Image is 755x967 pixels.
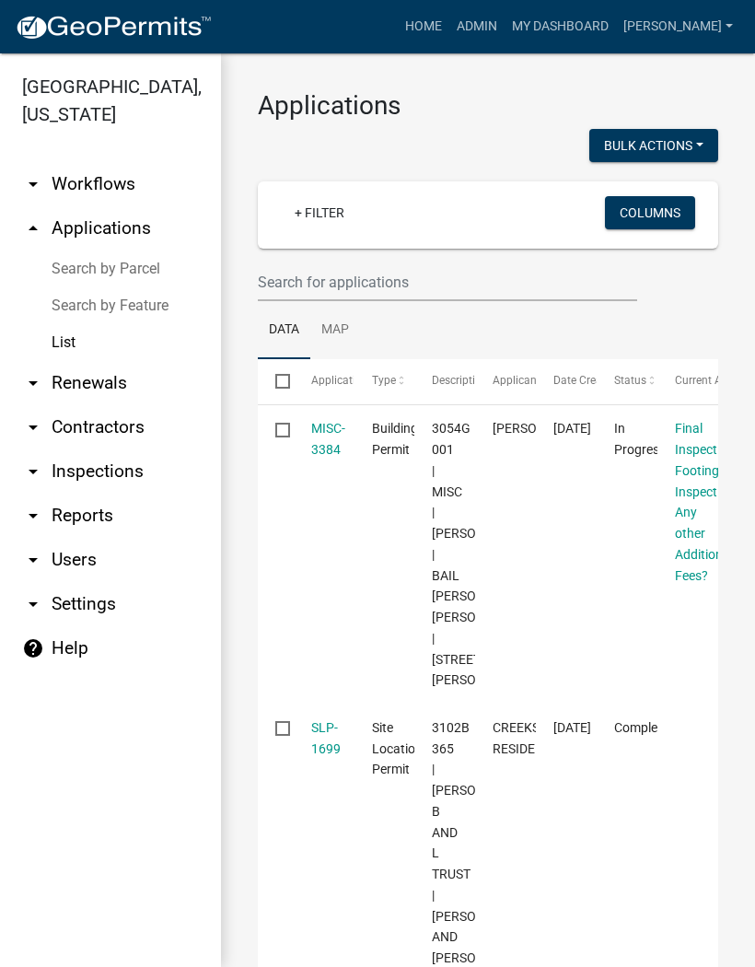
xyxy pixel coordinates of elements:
[398,9,449,44] a: Home
[675,421,735,457] a: Final Inspection
[589,129,718,162] button: Bulk Actions
[280,196,359,229] a: + Filter
[675,463,735,499] a: Footing Inspection
[258,90,718,122] h3: Applications
[293,359,354,403] datatable-header-cell: Application Number
[432,421,545,687] span: 3054G 001 | MISC | MARIA O MENDEZ | BAIL CRISTOFER ANDERSON CHUN | 112 JOHNS CIR
[505,9,616,44] a: My Dashboard
[22,173,44,195] i: arrow_drop_down
[614,720,676,735] span: Completed
[310,301,360,360] a: Map
[675,374,751,387] span: Current Activity
[553,374,618,387] span: Date Created
[372,421,418,457] span: Building Permit
[22,460,44,483] i: arrow_drop_down
[22,217,44,239] i: arrow_drop_up
[614,421,666,457] span: In Progress
[258,301,310,360] a: Data
[22,416,44,438] i: arrow_drop_down
[22,637,44,659] i: help
[22,549,44,571] i: arrow_drop_down
[258,359,293,403] datatable-header-cell: Select
[372,374,396,387] span: Type
[605,196,695,229] button: Columns
[553,720,591,735] span: 08/08/2025
[616,9,740,44] a: [PERSON_NAME]
[311,421,345,457] a: MISC-3384
[432,374,488,387] span: Description
[493,720,571,756] span: CREEKSIDE RESIDENTIAL
[354,359,414,403] datatable-header-cell: Type
[475,359,536,403] datatable-header-cell: Applicant
[657,359,718,403] datatable-header-cell: Current Activity
[536,359,597,403] datatable-header-cell: Date Created
[22,372,44,394] i: arrow_drop_down
[22,505,44,527] i: arrow_drop_down
[553,421,591,436] span: 08/08/2025
[22,593,44,615] i: arrow_drop_down
[614,374,646,387] span: Status
[311,720,341,756] a: SLP-1699
[258,263,637,301] input: Search for applications
[449,9,505,44] a: Admin
[372,720,423,777] span: Site Location Permit
[414,359,475,403] datatable-header-cell: Description
[597,359,657,403] datatable-header-cell: Status
[493,421,591,436] span: CRISTOFER CHUN BAIL
[311,374,412,387] span: Application Number
[675,505,733,582] a: Any other Additional Fees?
[493,374,540,387] span: Applicant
